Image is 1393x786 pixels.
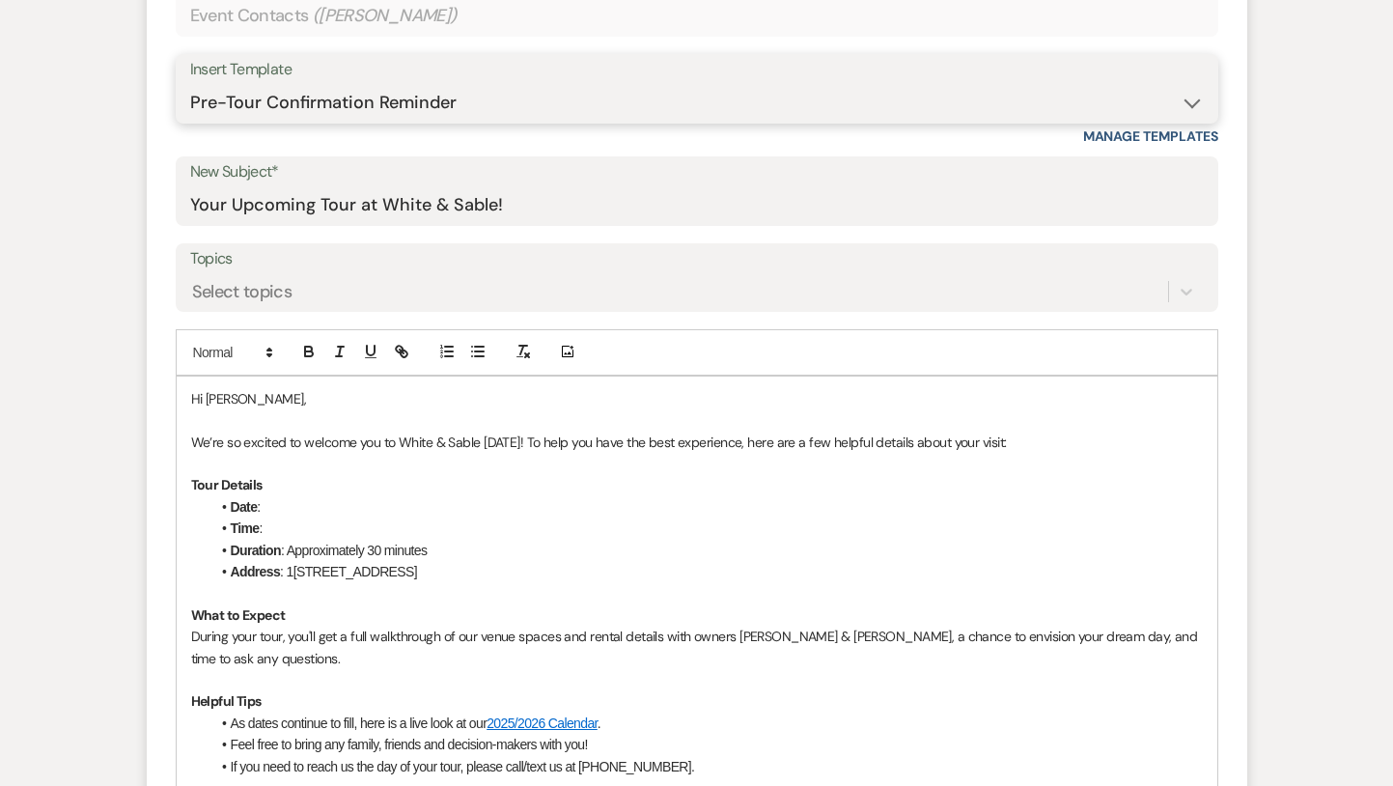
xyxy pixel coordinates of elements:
div: Insert Template [190,56,1204,84]
a: 2025/2026 Calendar [487,716,598,731]
span: ( [PERSON_NAME] ) [313,3,458,29]
li: : 1 [210,561,1203,582]
p: During your tour, you'll get a full walkthrough of our venue spaces and rental details with owner... [191,626,1203,669]
a: Manage Templates [1083,127,1218,145]
strong: Helpful Tips [191,692,262,710]
li: As dates continue to fill, here is a live look at our . [210,713,1203,734]
strong: Tour Details [191,476,263,493]
li: If you need to reach us the day of your tour, please call/text us at [PHONE_NUMBER]. [210,756,1203,777]
label: Topics [190,245,1204,273]
li: Feel free to bring any family, friends and decision-makers with you! [210,734,1203,755]
div: Select topics [192,278,293,304]
span: [STREET_ADDRESS] [293,564,417,579]
li: : [210,496,1203,518]
strong: What to Expect [191,606,286,624]
p: Hi [PERSON_NAME], [191,388,1203,409]
label: New Subject* [190,158,1204,186]
strong: Duration [231,543,281,558]
strong: Time [231,520,260,536]
li: : [210,518,1203,539]
strong: Address [231,564,281,579]
strong: Date [231,499,258,515]
li: : Approximately 30 minutes [210,540,1203,561]
p: We’re so excited to welcome you to White & Sable [DATE]! To help you have the best experience, he... [191,432,1203,453]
